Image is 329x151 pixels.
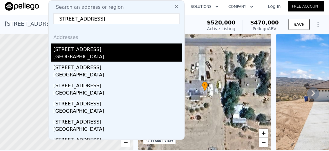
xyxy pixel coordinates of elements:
div: [GEOGRAPHIC_DATA] [53,53,182,62]
div: [STREET_ADDRESS] [53,62,182,71]
input: Enter an address, city, region, neighborhood or zip code [53,13,180,24]
span: Search an address or region [51,4,124,11]
div: [STREET_ADDRESS] [53,134,182,144]
a: Zoom out [121,138,130,147]
div: [STREET_ADDRESS] [53,116,182,126]
div: [GEOGRAPHIC_DATA] [53,89,182,98]
a: Log In [261,3,288,9]
button: Show Options [312,18,324,31]
div: [STREET_ADDRESS] , [GEOGRAPHIC_DATA] , CA 92308 [5,20,149,28]
div: • [202,82,208,92]
span: + [262,129,266,137]
div: [STREET_ADDRESS] [53,80,182,89]
span: $470,000 [250,19,279,26]
img: Pellego [5,2,39,11]
span: − [123,138,127,146]
div: [GEOGRAPHIC_DATA] [53,108,182,116]
a: Zoom in [259,129,268,138]
div: STREET VIEW [151,138,173,143]
span: • [202,82,208,88]
span: $520,000 [207,19,236,26]
button: SAVE [289,19,310,30]
div: [STREET_ADDRESS] [53,98,182,108]
a: Zoom out [259,138,268,147]
div: [GEOGRAPHIC_DATA] [53,71,182,80]
span: − [262,138,266,146]
div: [GEOGRAPHIC_DATA] [53,126,182,134]
div: Addresses [51,29,182,43]
a: Free Account [288,1,324,11]
div: Pellego ARV [250,26,279,32]
button: Company [224,1,258,12]
span: Active Listing [207,26,235,31]
button: Solutions [186,1,224,12]
div: [STREET_ADDRESS] [53,43,182,53]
